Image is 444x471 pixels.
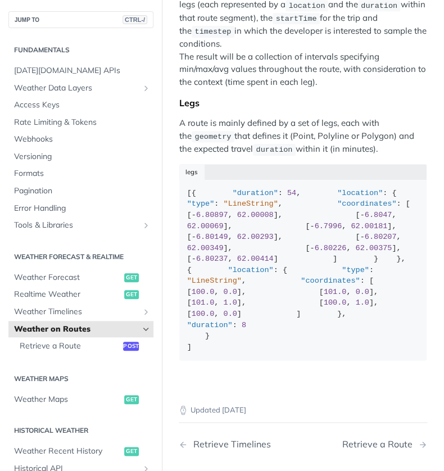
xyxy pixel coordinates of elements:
[314,244,346,252] span: 6.80226
[233,189,278,197] span: "duration"
[124,273,139,282] span: get
[342,266,369,274] span: "type"
[124,395,139,404] span: get
[14,394,121,405] span: Weather Maps
[14,168,151,179] span: Formats
[196,211,228,219] span: 6.80897
[192,233,196,241] span: -
[324,288,347,296] span: 101.0
[142,221,151,230] button: Show subpages for Tools & Libraries
[8,443,153,460] a: Weather Recent Historyget
[14,338,153,355] a: Retrieve a Routepost
[194,28,231,36] span: timestep
[187,277,242,285] span: "LineString"
[275,15,316,23] span: startTime
[337,200,396,208] span: "coordinates"
[360,233,364,241] span: -
[310,244,314,252] span: -
[8,114,153,131] a: Rate Limiting & Tokens
[223,298,237,307] span: 1.0
[192,255,196,263] span: -
[124,290,139,299] span: get
[8,45,153,55] h2: Fundamentals
[337,189,383,197] span: "location"
[14,306,139,318] span: Weather Timelines
[365,233,397,241] span: 6.80207
[187,244,224,252] span: 62.00349
[8,11,153,28] button: JUMP TOCTRL-/
[8,321,153,338] a: Weather on RoutesHide subpages for Weather on Routes
[124,447,139,456] span: get
[123,342,139,351] span: post
[8,286,153,303] a: Realtime Weatherget
[192,298,215,307] span: 101.0
[142,84,151,93] button: Show subpages for Weather Data Layers
[14,446,121,457] span: Weather Recent History
[188,438,271,449] div: Retrieve Timelines
[223,310,237,318] span: 0.0
[196,233,228,241] span: 6.80149
[237,233,274,241] span: 62.00293
[179,117,427,156] p: A route is mainly defined by a set of legs, each with the that defines it (Point, Polyline or Pol...
[8,252,153,262] h2: Weather Forecast & realtime
[187,321,233,329] span: "duration"
[8,269,153,286] a: Weather Forecastget
[288,1,325,10] span: location
[365,211,392,219] span: 6.8047
[355,288,369,296] span: 0.0
[179,97,427,108] div: Legs
[8,97,153,114] a: Access Keys
[192,211,196,219] span: -
[342,438,418,449] div: Retrieve a Route
[342,438,427,449] a: Next Page: Retrieve a Route
[351,222,387,230] span: 62.00181
[8,425,153,436] h2: Historical Weather
[8,183,153,200] a: Pagination
[355,298,369,307] span: 1.0
[8,200,153,217] a: Error Handling
[14,151,151,162] span: Versioning
[179,427,427,460] nav: Pagination Controls
[355,244,392,252] span: 62.00375
[196,255,228,263] span: 6.80237
[310,222,314,230] span: -
[14,65,151,76] span: [DATE][DOMAIN_NAME] APIs
[187,222,224,230] span: 62.00069
[360,211,364,219] span: -
[223,200,278,208] span: "LineString"
[187,200,215,208] span: "type"
[8,80,153,97] a: Weather Data LayersShow subpages for Weather Data Layers
[187,188,419,352] div: [{ : , : { : , : [ [ , ], [ , ], [ , ], [ , ], [ , ], [ , ], [ , ] ] } }, { : { : , : [ [ , ], [ ...
[324,298,347,307] span: 100.0
[287,189,296,197] span: 54
[192,310,215,318] span: 100.0
[14,134,151,145] span: Webhooks
[194,133,231,141] span: geometry
[8,391,153,408] a: Weather Mapsget
[8,217,153,234] a: Tools & LibrariesShow subpages for Tools & Libraries
[242,321,246,329] span: 8
[14,220,139,231] span: Tools & Libraries
[8,62,153,79] a: [DATE][DOMAIN_NAME] APIs
[20,341,120,352] span: Retrieve a Route
[8,148,153,165] a: Versioning
[14,272,121,283] span: Weather Forecast
[228,266,273,274] span: "location"
[223,288,237,296] span: 0.0
[14,83,139,94] span: Weather Data Layers
[192,288,215,296] span: 100.0
[314,222,342,230] span: 6.7996
[123,15,147,24] span: CTRL-/
[237,211,274,219] span: 62.00008
[14,99,151,111] span: Access Keys
[14,324,139,335] span: Weather on Routes
[179,438,285,449] a: Previous Page: Retrieve Timelines
[8,131,153,148] a: Webhooks
[361,1,397,10] span: duration
[8,374,153,384] h2: Weather Maps
[256,146,292,154] span: duration
[142,325,151,334] button: Hide subpages for Weather on Routes
[301,277,360,285] span: "coordinates"
[179,404,427,415] p: Updated [DATE]
[14,117,151,128] span: Rate Limiting & Tokens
